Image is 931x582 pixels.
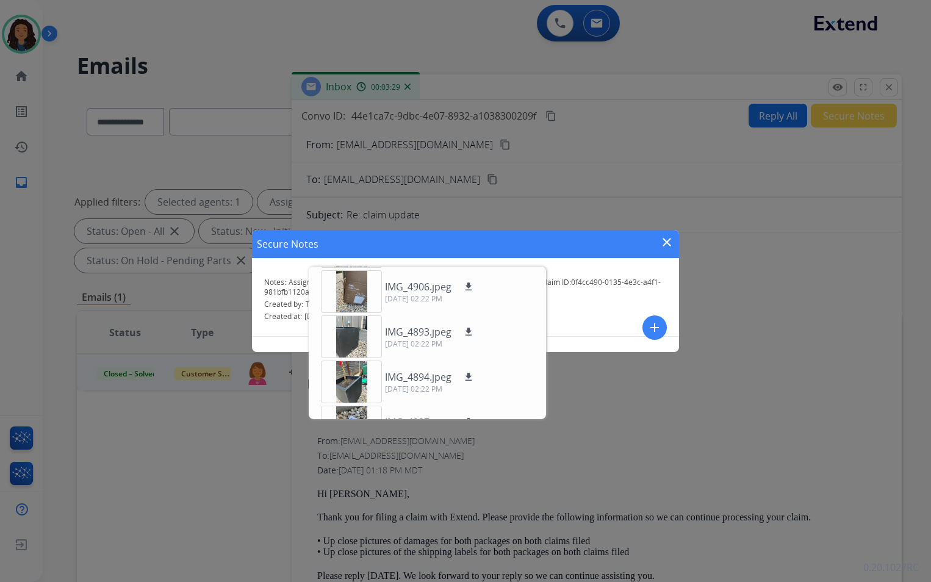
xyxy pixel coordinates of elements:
[264,277,661,297] span: Assigning back to sei, her training class is working on this ticket and claim. Claim ID:0f4cc490-...
[463,326,474,337] mat-icon: download
[385,370,451,384] p: IMG_4894.jpeg
[660,235,674,250] mat-icon: close
[264,277,286,287] span: Notes:
[385,294,476,304] p: [DATE] 02:22 PM
[257,237,318,251] h1: Secure Notes
[385,325,451,339] p: IMG_4893.jpeg
[463,417,474,428] mat-icon: download
[463,281,474,292] mat-icon: download
[863,560,919,575] p: 0.20.1027RC
[385,415,451,429] p: IMG_4927.jpeg
[264,311,302,322] span: Created at:
[385,384,476,394] p: [DATE] 02:22 PM
[463,372,474,383] mat-icon: download
[385,279,451,294] p: IMG_4906.jpeg
[385,339,476,349] p: [DATE] 02:22 PM
[306,299,325,309] span: Teala
[264,299,303,309] span: Created by:
[647,320,662,335] mat-icon: add
[304,311,328,322] span: [DATE]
